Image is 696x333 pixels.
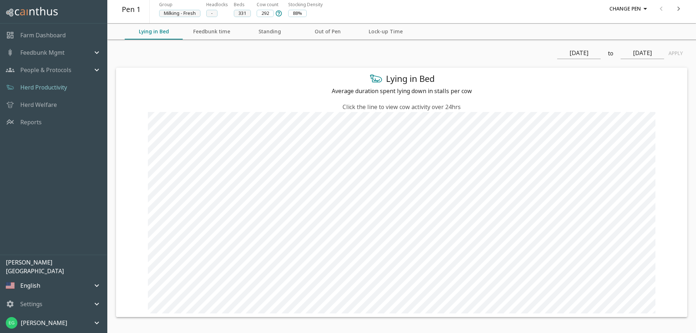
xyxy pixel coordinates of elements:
[386,73,435,84] h4: Lying in Bed
[125,24,183,39] button: Lying in Bed
[20,31,66,39] a: Farm Dashboard
[183,24,241,39] button: Feedbunk time
[241,24,299,39] button: Standing
[20,281,40,290] p: English
[6,317,17,329] img: 137f3fc2be7ff0477c0a192e63d871d7
[257,10,273,17] span: 292
[289,10,306,17] span: 88%
[299,24,357,39] button: Out of Pen
[257,1,278,8] span: Cow count
[234,10,250,17] span: 331
[159,1,173,8] span: Group
[206,1,228,8] span: Headlocks
[20,118,42,126] a: Reports
[207,10,217,17] span: -
[159,10,200,17] span: Milking - Fresh
[20,48,65,57] p: Feedbunk Mgmt
[288,1,323,8] span: Stocking Density
[20,100,57,109] a: Herd Welfare
[20,66,71,74] p: People & Protocols
[332,86,472,96] h6: Average duration spent lying down in stalls per cow
[621,47,664,59] input: End Date
[343,102,461,112] h6: Click the line to view cow activity over 24hrs
[357,24,415,39] button: Lock-up Time
[122,5,141,14] h5: Pen 1
[608,49,613,58] p: to
[557,47,601,59] input: Start Date
[21,319,67,327] p: [PERSON_NAME]
[234,1,245,8] span: Beds
[20,83,67,92] a: Herd Productivity
[6,258,107,275] p: [PERSON_NAME] [GEOGRAPHIC_DATA]
[20,300,42,308] p: Settings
